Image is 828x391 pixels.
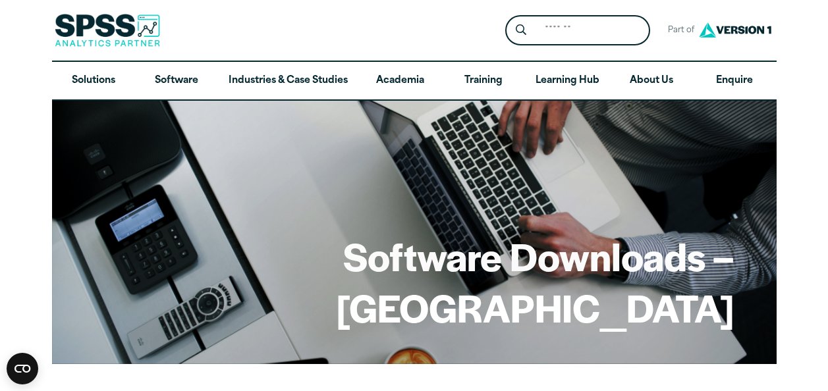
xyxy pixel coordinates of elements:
a: Enquire [693,62,776,100]
a: Software [135,62,218,100]
a: About Us [610,62,693,100]
span: Part of [661,21,696,40]
a: Academia [358,62,441,100]
a: Learning Hub [525,62,610,100]
img: SPSS Analytics Partner [55,14,160,47]
a: Industries & Case Studies [218,62,358,100]
img: Version1 Logo [696,18,775,42]
nav: Desktop version of site main menu [52,62,777,100]
a: Solutions [52,62,135,100]
button: Search magnifying glass icon [509,18,533,43]
button: Open CMP widget [7,353,38,384]
a: Training [441,62,524,100]
form: Site Header Search Form [505,15,650,46]
svg: Search magnifying glass icon [516,24,526,36]
h1: Software Downloads – [GEOGRAPHIC_DATA] [94,230,734,332]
